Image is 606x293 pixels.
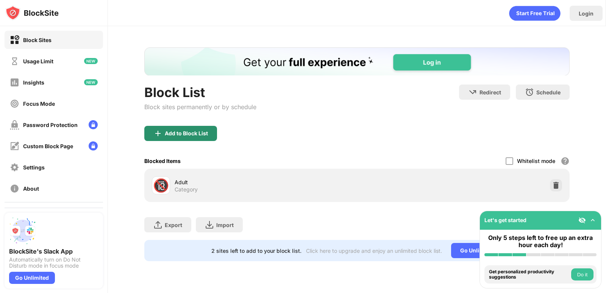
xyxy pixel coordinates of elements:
div: animation [509,6,561,21]
img: lock-menu.svg [89,120,98,129]
div: Only 5 steps left to free up an extra hour each day! [484,234,597,249]
button: Do it [571,268,594,280]
img: logo-blocksite.svg [5,5,59,20]
div: Insights [23,79,44,86]
div: 🔞 [153,178,169,193]
div: Custom Block Page [23,143,73,149]
div: 2 sites left to add to your block list. [211,248,301,254]
img: time-usage-off.svg [10,56,19,66]
iframe: Banner [144,47,570,75]
div: Export [165,222,182,228]
div: Block Sites [23,37,52,43]
img: block-on.svg [10,35,19,45]
div: Blocked Items [144,158,181,164]
div: Automatically turn on Do Not Disturb mode in focus mode [9,257,98,269]
div: Go Unlimited [451,243,503,258]
div: Let's get started [484,217,526,223]
img: lock-menu.svg [89,141,98,150]
img: settings-off.svg [10,163,19,172]
img: new-icon.svg [84,58,98,64]
img: insights-off.svg [10,78,19,87]
div: Settings [23,164,45,171]
div: Get personalized productivity suggestions [489,269,569,280]
img: push-slack.svg [9,217,36,244]
div: Schedule [536,89,561,96]
div: About [23,185,39,192]
div: Usage Limit [23,58,53,64]
div: Whitelist mode [517,158,555,164]
img: omni-setup-toggle.svg [589,216,597,224]
div: Login [579,10,594,17]
div: Click here to upgrade and enjoy an unlimited block list. [306,248,442,254]
div: Import [216,222,234,228]
img: eye-not-visible.svg [578,216,586,224]
div: BlockSite's Slack App [9,248,98,255]
img: password-protection-off.svg [10,120,19,130]
div: Block sites permanently or by schedule [144,103,256,111]
div: Adult [175,178,357,186]
img: about-off.svg [10,184,19,193]
div: Focus Mode [23,100,55,107]
div: Password Protection [23,122,78,128]
div: Redirect [479,89,501,96]
img: customize-block-page-off.svg [10,141,19,151]
div: Block List [144,85,256,100]
div: Category [175,186,198,193]
img: new-icon.svg [84,79,98,85]
div: Add to Block List [165,130,208,136]
div: Go Unlimited [9,272,55,284]
img: focus-off.svg [10,99,19,108]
